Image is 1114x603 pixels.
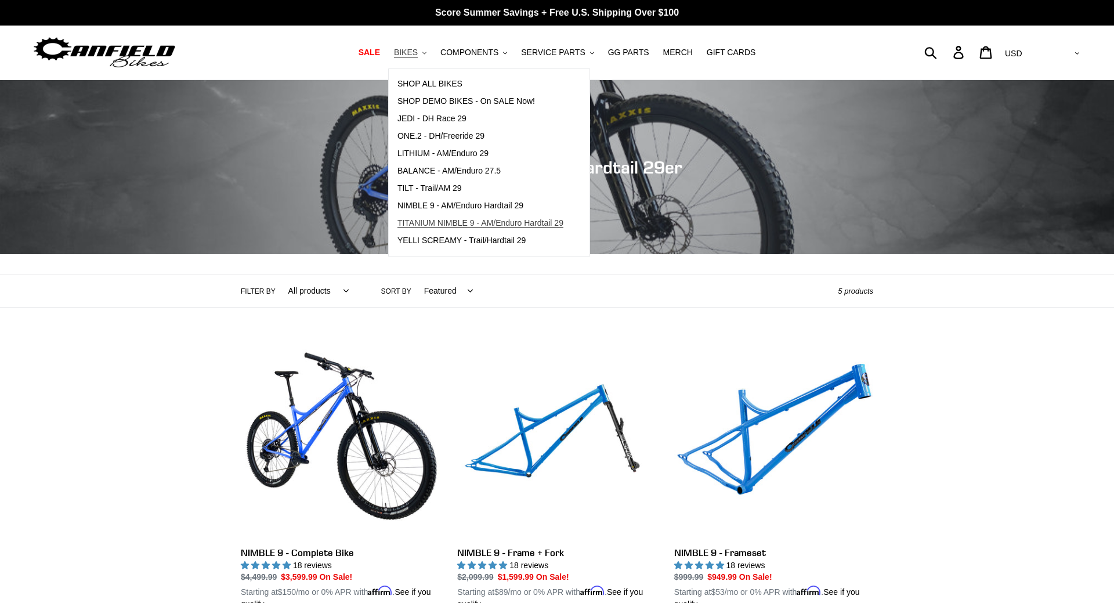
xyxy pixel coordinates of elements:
[931,39,960,65] input: Search
[657,45,699,60] a: MERCH
[389,180,572,197] a: TILT - Trail/AM 29
[381,286,411,297] label: Sort by
[389,163,572,180] a: BALANCE - AM/Enduro 27.5
[397,96,535,106] span: SHOP DEMO BIKES - On SALE Now!
[389,75,572,93] a: SHOP ALL BIKES
[359,48,380,57] span: SALE
[389,197,572,215] a: NIMBLE 9 - AM/Enduro Hardtail 29
[397,218,563,228] span: TITANIUM NIMBLE 9 - AM/Enduro Hardtail 29
[389,145,572,163] a: LITHIUM - AM/Enduro 29
[397,236,526,245] span: YELLI SCREAMY - Trail/Hardtail 29
[397,79,462,89] span: SHOP ALL BIKES
[397,114,466,124] span: JEDI - DH Race 29
[701,45,762,60] a: GIFT CARDS
[388,45,432,60] button: BIKES
[663,48,693,57] span: MERCH
[397,131,484,141] span: ONE.2 - DH/Freeride 29
[389,93,572,110] a: SHOP DEMO BIKES - On SALE Now!
[394,48,418,57] span: BIKES
[838,287,873,295] span: 5 products
[241,286,276,297] label: Filter by
[389,232,572,250] a: YELLI SCREAMY - Trail/Hardtail 29
[515,45,599,60] button: SERVICE PARTS
[397,183,462,193] span: TILT - Trail/AM 29
[602,45,655,60] a: GG PARTS
[608,48,649,57] span: GG PARTS
[397,149,489,158] span: LITHIUM - AM/Enduro 29
[707,48,756,57] span: GIFT CARDS
[440,48,498,57] span: COMPONENTS
[521,48,585,57] span: SERVICE PARTS
[389,215,572,232] a: TITANIUM NIMBLE 9 - AM/Enduro Hardtail 29
[389,128,572,145] a: ONE.2 - DH/Freeride 29
[32,34,177,71] img: Canfield Bikes
[353,45,386,60] a: SALE
[397,201,523,211] span: NIMBLE 9 - AM/Enduro Hardtail 29
[435,45,513,60] button: COMPONENTS
[389,110,572,128] a: JEDI - DH Race 29
[397,166,501,176] span: BALANCE - AM/Enduro 27.5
